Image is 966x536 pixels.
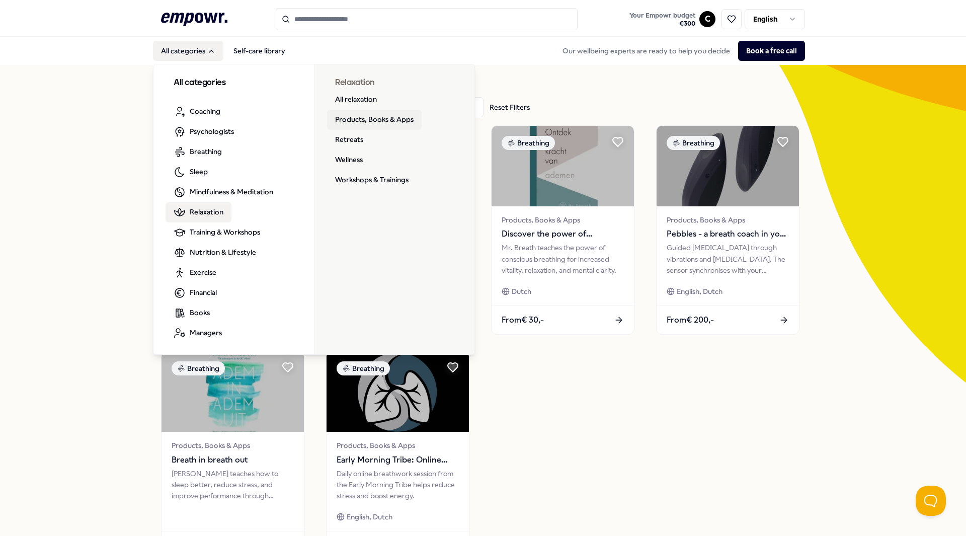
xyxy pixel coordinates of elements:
span: Products, Books & Apps [337,440,459,451]
a: package imageBreathingProducts, Books & AppsDiscover the power of breathingMr. Breath teaches the... [491,125,634,335]
img: package image [657,126,799,206]
a: Mindfulness & Meditation [166,182,281,202]
span: English, Dutch [347,511,392,522]
a: Wellness [327,150,371,170]
button: Your Empowr budget€300 [627,10,697,30]
a: Exercise [166,263,224,283]
span: From € 30,- [502,314,544,327]
div: Breathing [337,361,390,375]
a: All relaxation [327,90,385,110]
span: English, Dutch [677,286,722,297]
span: Psychologists [190,126,234,137]
span: Breathing [190,146,222,157]
a: Managers [166,323,230,343]
button: Book a free call [738,41,805,61]
div: Breathing [172,361,225,375]
a: package imageBreathingProducts, Books & AppsPebbles - a breath coach in your handsGuided [MEDICAL... [656,125,799,335]
iframe: Help Scout Beacon - Open [916,486,946,516]
span: Training & Workshops [190,226,260,238]
span: Sleep [190,166,208,177]
span: Mindfulness & Meditation [190,186,273,197]
a: Breathing [166,142,230,162]
span: Exercise [190,267,216,278]
img: package image [327,351,469,432]
span: Managers [190,327,222,338]
button: All categories [153,41,223,61]
a: Nutrition & Lifestyle [166,243,264,263]
span: Pebbles - a breath coach in your hands [667,227,789,241]
input: Search for products, categories or subcategories [276,8,578,30]
span: Financial [190,287,217,298]
a: Sleep [166,162,216,182]
a: Psychologists [166,122,242,142]
div: [PERSON_NAME] teaches how to sleep better, reduce stress, and improve performance through breathi... [172,468,294,502]
a: Coaching [166,102,228,122]
button: C [699,11,715,27]
span: Dutch [512,286,531,297]
div: Breathing [667,136,720,150]
span: Nutrition & Lifestyle [190,247,256,258]
a: Self-care library [225,41,293,61]
div: All categories [153,64,475,355]
div: Daily online breathwork session from the Early Morning Tribe helps reduce stress and boost energy. [337,468,459,502]
img: package image [162,351,304,432]
span: Breath in breath out [172,453,294,467]
div: Breathing [502,136,555,150]
a: Training & Workshops [166,222,268,243]
h3: Relaxation [335,76,455,90]
div: Guided [MEDICAL_DATA] through vibrations and [MEDICAL_DATA]. The sensor synchronises with your br... [667,242,789,276]
span: € 300 [629,20,695,28]
span: From € 200,- [667,314,714,327]
a: Relaxation [166,202,231,222]
div: Mr. Breath teaches the power of conscious breathing for increased vitality, relaxation, and menta... [502,242,624,276]
span: Discover the power of breathing [502,227,624,241]
span: Coaching [190,106,220,117]
a: Workshops & Trainings [327,170,417,190]
a: Your Empowr budget€300 [625,9,699,30]
span: Products, Books & Apps [667,214,789,225]
span: Your Empowr budget [629,12,695,20]
span: Books [190,307,210,318]
nav: Main [153,41,293,61]
span: Products, Books & Apps [502,214,624,225]
div: Our wellbeing experts are ready to help you decide [554,41,805,61]
a: Financial [166,283,225,303]
div: Reset Filters [490,102,530,113]
span: Products, Books & Apps [172,440,294,451]
a: Retreats [327,130,371,150]
h3: All categories [174,76,294,90]
a: Products, Books & Apps [327,110,422,130]
a: Books [166,303,218,323]
span: Relaxation [190,206,223,217]
span: Early Morning Tribe: Online breathwork [337,453,459,467]
img: package image [492,126,634,206]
